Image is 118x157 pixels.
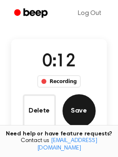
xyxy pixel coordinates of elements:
[37,75,81,88] div: Recording
[42,53,75,71] span: 0:12
[63,94,96,128] button: Save Audio Record
[23,94,56,128] button: Delete Audio Record
[70,3,110,23] a: Log Out
[5,137,113,152] span: Contact us
[37,138,97,151] a: [EMAIL_ADDRESS][DOMAIN_NAME]
[8,5,55,22] a: Beep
